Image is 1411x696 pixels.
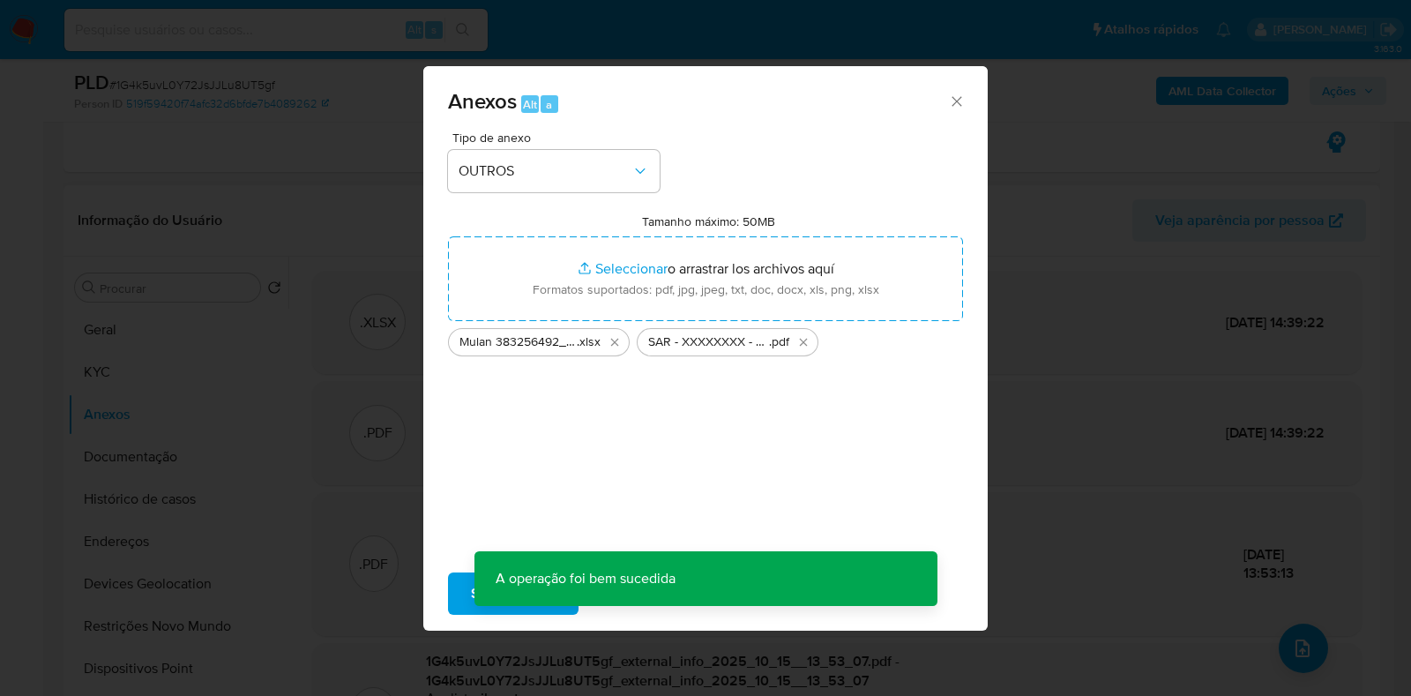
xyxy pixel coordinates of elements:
span: Tipo de anexo [452,131,664,144]
span: SAR - XXXXXXXX - CPF 07500832478 - [PERSON_NAME] (1) [648,333,769,351]
button: Cerrar [948,93,964,109]
span: .pdf [769,333,789,351]
span: OUTROS [459,162,631,180]
label: Tamanho máximo: 50MB [642,213,775,229]
button: Subir arquivo [448,573,579,615]
button: Eliminar Mulan 383256492_2025_10_15_06_24_00.xlsx [604,332,625,353]
p: A operação foi bem sucedida [474,551,697,606]
button: Eliminar SAR - XXXXXXXX - CPF 07500832478 - FRANCISCO JOSE DA SILVA JUNIOR (1).pdf [793,332,814,353]
button: OUTROS [448,150,660,192]
span: a [546,96,552,113]
span: .xlsx [577,333,601,351]
span: Alt [523,96,537,113]
span: Anexos [448,86,517,116]
span: Cancelar [608,574,666,613]
span: Mulan 383256492_2025_10_15_06_24_00 [459,333,577,351]
span: Subir arquivo [471,574,556,613]
ul: Archivos seleccionados [448,321,963,356]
